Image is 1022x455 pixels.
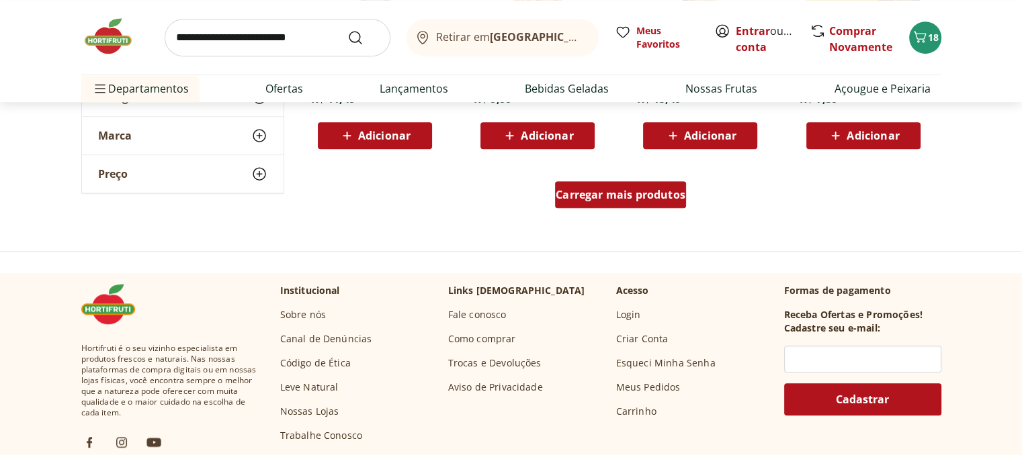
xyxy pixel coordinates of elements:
a: Meus Favoritos [615,24,698,51]
input: search [165,19,390,56]
span: Marca [98,130,132,143]
a: Açougue e Peixaria [834,81,930,97]
button: Preço [82,156,284,193]
button: Adicionar [480,122,595,149]
span: Retirar em [436,31,585,43]
img: ig [114,434,130,450]
a: Esqueci Minha Senha [616,356,716,370]
a: Sobre nós [280,308,326,321]
img: Hortifruti [81,284,148,324]
a: Código de Ética [280,356,351,370]
h3: Cadastre seu e-mail: [784,321,880,335]
b: [GEOGRAPHIC_DATA]/[GEOGRAPHIC_DATA] [490,30,716,44]
a: Nossas Lojas [280,405,339,418]
a: Carrinho [616,405,656,418]
a: Trocas e Devoluções [448,356,542,370]
a: Fale conosco [448,308,507,321]
button: Adicionar [806,122,921,149]
h3: Receba Ofertas e Promoções! [784,308,923,321]
a: Login [616,308,641,321]
span: Preço [98,168,128,181]
a: Comprar Novamente [829,23,892,54]
a: Ofertas [265,81,303,97]
img: ytb [146,434,162,450]
button: Marca [82,117,284,155]
p: Acesso [616,284,649,297]
span: Adicionar [521,130,573,141]
a: Criar Conta [616,332,669,346]
img: fb [81,434,97,450]
span: Carregar mais produtos [556,189,685,200]
span: Departamentos [92,72,189,105]
span: Meus Favoritos [636,24,698,51]
a: Bebidas Geladas [525,81,609,97]
a: Carregar mais produtos [555,181,686,213]
a: Meus Pedidos [616,381,681,394]
a: Leve Natural [280,381,339,394]
span: Adicionar [684,130,736,141]
a: Lançamentos [380,81,448,97]
a: Como comprar [448,332,516,346]
p: Institucional [280,284,340,297]
a: Canal de Denúncias [280,332,372,346]
span: Hortifruti é o seu vizinho especialista em produtos frescos e naturais. Nas nossas plataformas de... [81,343,259,418]
span: ou [736,23,796,55]
span: Adicionar [358,130,411,141]
button: Submit Search [347,30,380,46]
button: Adicionar [318,122,432,149]
a: Entrar [736,23,770,38]
img: Hortifruti [81,16,148,56]
span: Adicionar [847,130,899,141]
a: Trabalhe Conosco [280,429,363,442]
a: Nossas Frutas [685,81,757,97]
button: Retirar em[GEOGRAPHIC_DATA]/[GEOGRAPHIC_DATA] [407,19,599,56]
a: Aviso de Privacidade [448,381,543,394]
button: Cadastrar [784,383,941,415]
button: Menu [92,72,108,105]
span: Cadastrar [836,394,889,405]
button: Carrinho [909,21,941,54]
p: Formas de pagamento [784,284,941,297]
button: Adicionar [643,122,757,149]
span: 18 [928,31,939,44]
p: Links [DEMOGRAPHIC_DATA] [448,284,585,297]
a: Criar conta [736,23,810,54]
